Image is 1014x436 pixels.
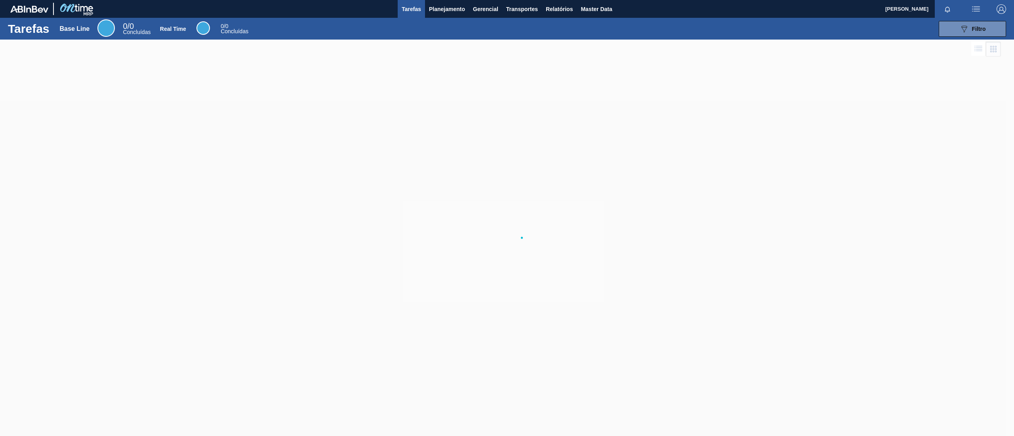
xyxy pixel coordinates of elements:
span: Tarefas [402,4,421,14]
span: Concluídas [221,28,248,34]
div: Real Time [196,21,210,35]
button: Notificações [935,4,960,15]
button: Filtro [939,21,1006,37]
span: Concluídas [123,29,151,35]
span: Planejamento [429,4,465,14]
span: / 0 [221,23,228,29]
div: Real Time [160,26,186,32]
img: Logout [997,4,1006,14]
span: 0 [123,22,127,30]
div: Real Time [221,24,248,34]
span: Relatórios [546,4,573,14]
span: / 0 [123,22,134,30]
span: Master Data [581,4,612,14]
img: TNhmsLtSVTkK8tSr43FrP2fwEKptu5GPRR3wAAAABJRU5ErkJggg== [10,6,48,13]
span: Transportes [506,4,538,14]
div: Base Line [60,25,90,32]
img: userActions [971,4,981,14]
div: Base Line [97,19,115,37]
span: 0 [221,23,224,29]
div: Base Line [123,23,151,35]
span: Gerencial [473,4,498,14]
h1: Tarefas [8,24,50,33]
span: Filtro [972,26,986,32]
